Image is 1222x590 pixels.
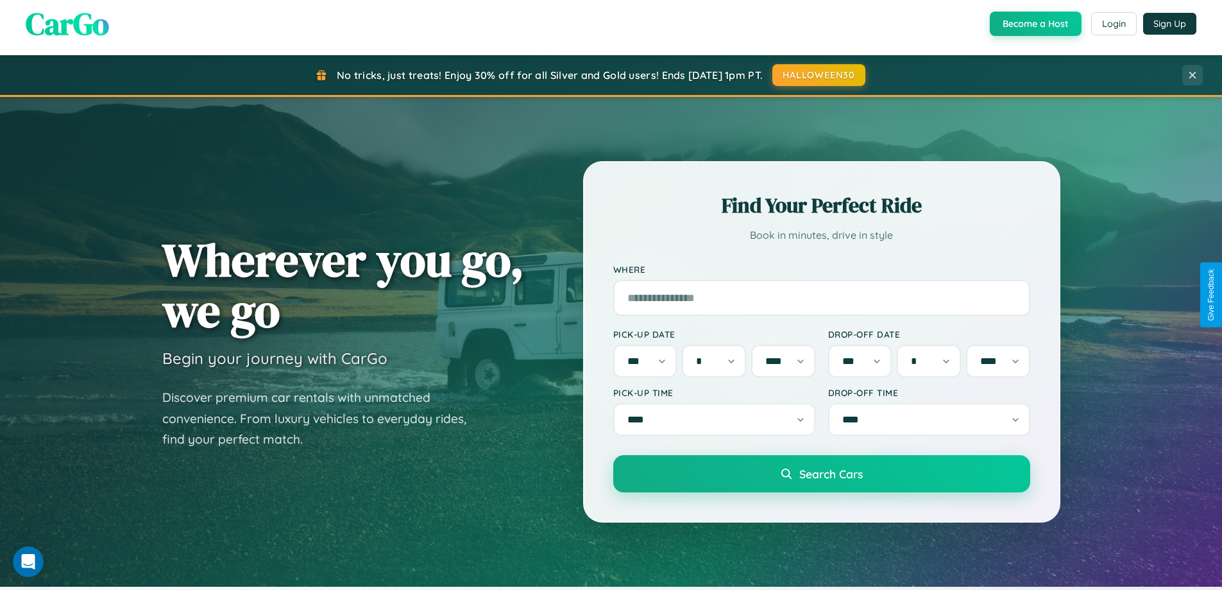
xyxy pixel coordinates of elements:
p: Book in minutes, drive in style [613,226,1030,245]
button: Login [1091,12,1137,35]
span: CarGo [26,3,109,45]
label: Drop-off Date [828,329,1030,340]
span: No tricks, just treats! Enjoy 30% off for all Silver and Gold users! Ends [DATE] 1pm PT. [337,69,763,82]
div: Give Feedback [1207,269,1216,321]
span: Search Cars [799,467,863,481]
h2: Find Your Perfect Ride [613,191,1030,220]
label: Where [613,264,1030,275]
label: Drop-off Time [828,387,1030,398]
button: Become a Host [990,12,1082,36]
iframe: Intercom live chat [13,546,44,577]
p: Discover premium car rentals with unmatched convenience. From luxury vehicles to everyday rides, ... [162,387,483,450]
button: Sign Up [1143,13,1196,35]
h1: Wherever you go, we go [162,234,524,336]
label: Pick-up Date [613,329,815,340]
button: HALLOWEEN30 [772,64,865,86]
h3: Begin your journey with CarGo [162,349,387,368]
label: Pick-up Time [613,387,815,398]
button: Search Cars [613,455,1030,492]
